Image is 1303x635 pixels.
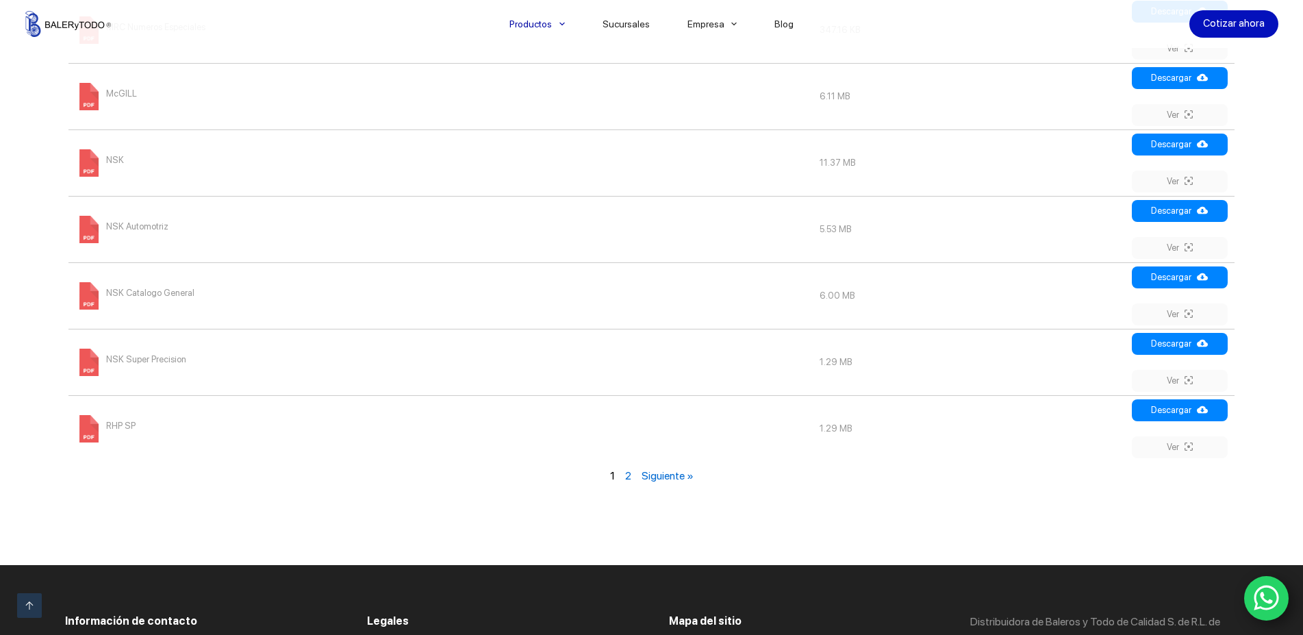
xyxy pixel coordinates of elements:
[75,290,194,301] a: NSK Catalogo General
[1132,200,1228,222] a: Descargar
[1132,436,1228,458] a: Ver
[367,614,409,627] span: Legales
[1189,10,1278,38] a: Cotizar ahora
[813,129,1128,196] td: 11.37 MB
[106,282,194,304] span: NSK Catalogo General
[75,357,186,367] a: NSK Super Precision
[75,158,124,168] a: NSK
[106,349,186,371] span: NSK Super Precision
[106,216,168,238] span: NSK Automotriz
[1132,104,1228,126] a: Ver
[625,469,631,482] a: 2
[813,196,1128,262] td: 5.53 MB
[1132,303,1228,325] a: Ver
[1132,266,1228,288] a: Descargar
[1132,399,1228,421] a: Descargar
[813,329,1128,395] td: 1.29 MB
[75,224,168,234] a: NSK Automotriz
[813,262,1128,329] td: 6.00 MB
[1244,576,1289,621] a: WhatsApp
[1132,370,1228,392] a: Ver
[1132,134,1228,155] a: Descargar
[25,11,111,37] img: Balerytodo
[1132,38,1228,60] a: Ver
[106,83,137,105] span: McGILL
[106,415,136,437] span: RHP SP
[1132,67,1228,89] a: Descargar
[75,91,137,101] a: McGILL
[1132,333,1228,355] a: Descargar
[813,395,1128,462] td: 1.29 MB
[1132,237,1228,259] a: Ver
[65,613,333,630] h3: Información de contacto
[669,613,937,630] h3: Mapa del sitio
[813,63,1128,129] td: 6.11 MB
[642,469,694,482] a: Siguiente »
[17,593,42,618] a: Ir arriba
[75,423,136,434] a: RHP SP
[1132,171,1228,192] a: Ver
[610,469,615,482] span: 1
[106,149,124,171] span: NSK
